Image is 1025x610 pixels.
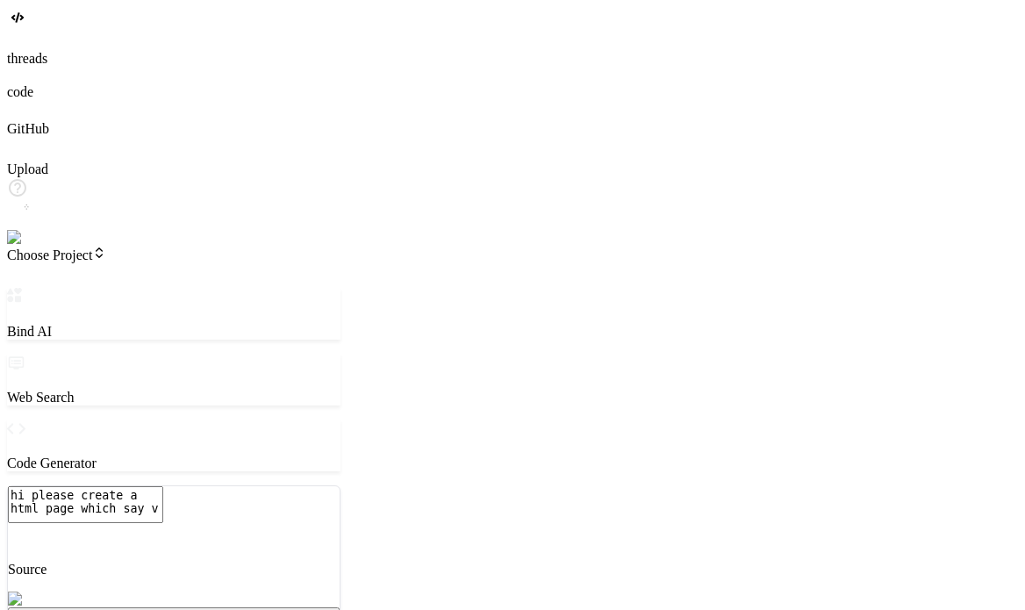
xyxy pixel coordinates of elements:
[7,230,64,246] img: settings
[8,562,340,578] p: Source
[7,248,106,262] span: Choose Project
[7,51,47,66] label: threads
[8,486,163,523] textarea: hi please create a html page which say
[7,324,340,340] p: Bind AI
[7,161,48,176] label: Upload
[7,121,49,136] label: GitHub
[7,390,340,405] p: Web Search
[7,456,340,471] p: Code Generator
[7,84,33,99] label: code
[8,592,92,607] img: Pick Models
